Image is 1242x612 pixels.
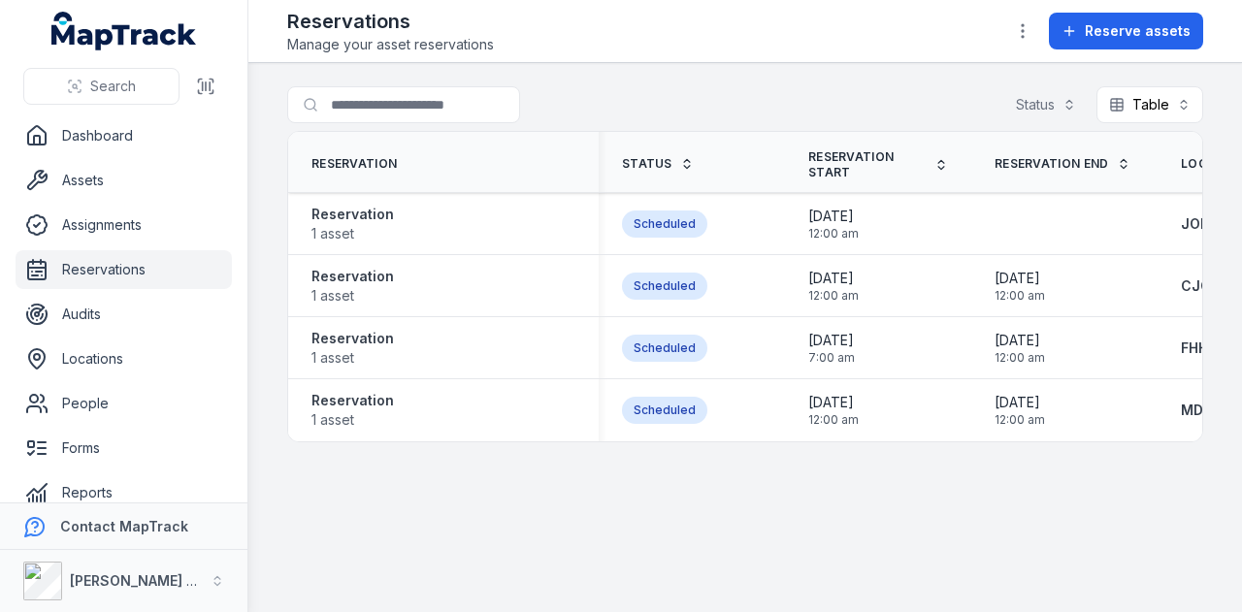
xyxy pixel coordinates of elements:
[311,329,394,368] a: Reservation1 asset
[311,267,394,306] a: Reservation1 asset
[287,8,494,35] h2: Reservations
[16,473,232,512] a: Reports
[1003,86,1089,123] button: Status
[808,149,948,180] a: Reservation Start
[995,412,1045,428] span: 12:00 am
[90,77,136,96] span: Search
[311,329,394,348] strong: Reservation
[311,224,394,243] span: 1 asset
[622,335,707,362] div: Scheduled
[16,384,232,423] a: People
[808,207,859,242] time: 26/08/2025, 12:00:00 am
[808,207,859,226] span: [DATE]
[808,331,855,366] time: 10/09/2025, 7:00:00 am
[1049,13,1203,49] button: Reserve assets
[808,350,855,366] span: 7:00 am
[995,156,1130,172] a: Reservation End
[995,288,1045,304] span: 12:00 am
[622,156,694,172] a: Status
[622,397,707,424] div: Scheduled
[1096,86,1203,123] button: Table
[70,572,229,589] strong: [PERSON_NAME] Group
[16,295,232,334] a: Audits
[311,205,394,224] strong: Reservation
[995,331,1045,350] span: [DATE]
[16,116,232,155] a: Dashboard
[287,35,494,54] span: Manage your asset reservations
[311,410,394,430] span: 1 asset
[23,68,180,105] button: Search
[311,156,397,172] span: Reservation
[1085,21,1191,41] span: Reserve assets
[808,269,859,304] time: 27/08/2025, 12:00:00 am
[622,156,672,172] span: Status
[16,429,232,467] a: Forms
[995,331,1045,366] time: 25/09/2025, 12:00:00 am
[16,339,232,378] a: Locations
[808,412,859,428] span: 12:00 am
[995,269,1045,304] time: 03/09/2025, 12:00:00 am
[995,156,1109,172] span: Reservation End
[622,273,707,300] div: Scheduled
[622,210,707,238] div: Scheduled
[808,393,859,428] time: 03/09/2025, 12:00:00 am
[808,288,859,304] span: 12:00 am
[995,393,1045,412] span: [DATE]
[995,350,1045,366] span: 12:00 am
[16,250,232,289] a: Reservations
[808,149,927,180] span: Reservation Start
[16,161,232,200] a: Assets
[995,269,1045,288] span: [DATE]
[311,391,394,410] strong: Reservation
[311,205,394,243] a: Reservation1 asset
[808,269,859,288] span: [DATE]
[995,393,1045,428] time: 10/09/2025, 12:00:00 am
[16,206,232,244] a: Assignments
[51,12,197,50] a: MapTrack
[311,391,394,430] a: Reservation1 asset
[60,518,188,534] strong: Contact MapTrack
[808,331,855,350] span: [DATE]
[311,286,394,306] span: 1 asset
[808,226,859,242] span: 12:00 am
[311,348,394,368] span: 1 asset
[311,267,394,286] strong: Reservation
[808,393,859,412] span: [DATE]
